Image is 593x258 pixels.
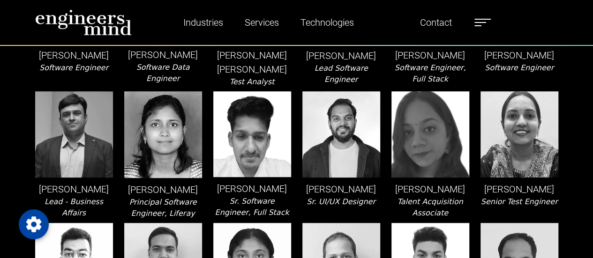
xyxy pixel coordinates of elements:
[35,91,113,177] img: leader-img
[391,48,469,62] p: [PERSON_NAME]
[129,198,197,218] i: Principal Software Engineer, Liferay
[35,182,113,196] p: [PERSON_NAME]
[136,63,190,83] i: Software Data Engineer
[35,48,113,62] p: [PERSON_NAME]
[480,182,558,196] p: [PERSON_NAME]
[45,197,103,217] i: Lead - Business Affairs
[124,91,202,178] img: leader-img
[229,77,274,86] i: Test Analyst
[215,197,289,217] i: Sr. Software Engineer, Full Stack
[124,48,202,62] p: [PERSON_NAME]
[213,182,291,196] p: [PERSON_NAME]
[180,12,227,33] a: Industries
[39,63,108,72] i: Software Engineer
[485,63,554,72] i: Software Engineer
[397,197,463,217] i: Talent Acquisition Associate
[302,182,380,196] p: [PERSON_NAME]
[124,183,202,197] p: [PERSON_NAME]
[391,182,469,196] p: [PERSON_NAME]
[416,12,456,33] a: Contact
[395,63,466,83] i: Software Engineer, Full Stack
[241,12,283,33] a: Services
[480,48,558,62] p: [PERSON_NAME]
[35,9,132,36] img: logo
[391,91,469,177] img: leader-img
[314,64,368,84] i: Lead Software Engineer
[213,48,291,76] p: [PERSON_NAME] [PERSON_NAME]
[307,197,375,206] i: Sr. UI/UX Designer
[302,49,380,63] p: [PERSON_NAME]
[480,91,558,177] img: leader-img
[302,91,380,177] img: leader-img
[481,197,558,206] i: Senior Test Engineer
[297,12,358,33] a: Technologies
[213,91,291,177] img: leader-img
